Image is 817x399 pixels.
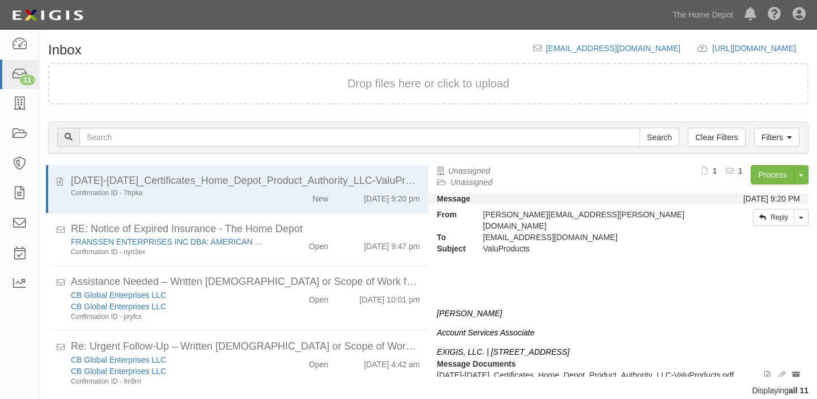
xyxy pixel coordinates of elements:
[429,209,475,220] strong: From
[71,339,420,354] div: Re: Urgent Follow-Up – Written Contract or Scope of Work Needed for COI
[364,236,420,252] div: [DATE] 9:47 pm
[71,312,268,322] div: Confirmation ID - pryfcx
[475,232,705,243] div: inbox@thdmerchandising.complianz.com
[437,359,516,368] strong: Message Documents
[640,128,679,147] input: Search
[764,372,771,380] i: View
[753,209,794,226] a: Reply
[437,309,502,318] i: [PERSON_NAME]
[71,275,420,289] div: Assistance Needed – Written Contract or Scope of Work for COI (Home Depot Onboarding)
[309,236,328,252] div: Open
[20,75,35,85] div: 11
[688,128,745,147] a: Clear Filters
[712,44,808,53] a: [URL][DOMAIN_NAME]
[48,43,82,57] h1: Inbox
[743,193,800,204] div: [DATE] 9:20 PM
[40,385,817,396] div: Displaying
[71,237,361,246] a: FRANSSEN ENTERPRISES INC DBA: AMERICAN CLEANING TECHNOLOGIES
[429,232,475,243] strong: To
[71,188,268,198] div: Confirmation ID - 7trpka
[429,243,475,254] strong: Subject
[792,372,800,380] i: Archive document
[348,75,510,92] button: Drop files here or click to upload
[71,291,166,300] a: CB Global Enterprises LLC
[71,355,166,364] a: CB Global Enterprises LLC
[768,8,781,22] i: Help Center - Complianz
[448,166,490,175] a: Unassigned
[754,128,799,147] a: Filters
[667,3,739,26] a: The Home Depot
[437,328,535,337] i: Account Services Associate
[9,5,87,26] img: logo-5460c22ac91f19d4615b14bd174203de0afe785f0fc80cf4dbbc73dc1793850b.png
[437,369,801,381] p: [DATE]-[DATE]_Certificates_Home_Depot_Product_Authority_LLC-ValuProducts.pdf
[437,347,570,368] i: EXIGIS, LLC. | [STREET_ADDRESS] |Direct: 646.762.1544|Email:
[451,178,493,187] a: Unassigned
[789,386,808,395] b: all 11
[364,354,420,370] div: [DATE] 4:42 am
[71,367,166,376] a: CB Global Enterprises LLC
[364,188,420,204] div: [DATE] 9:20 pm
[71,377,268,387] div: Confirmation ID - fm9rrr
[738,166,743,175] b: 1
[751,165,794,184] a: Process
[71,174,420,188] div: 2025-2026_Certificates_Home_Depot_Product_Authority_LLC-ValuProducts.pdf
[475,243,705,254] div: ValuProducts
[312,188,328,204] div: New
[713,166,717,175] b: 1
[71,222,420,237] div: RE: Notice of Expired Insurance - The Home Depot
[475,209,705,232] div: [PERSON_NAME][EMAIL_ADDRESS][PERSON_NAME][DOMAIN_NAME]
[71,302,166,311] a: CB Global Enterprises LLC
[309,289,328,305] div: Open
[546,44,680,53] a: [EMAIL_ADDRESS][DOMAIN_NAME]
[437,194,471,203] strong: Message
[71,247,268,257] div: Confirmation ID - nyn3ex
[79,128,640,147] input: Search
[359,289,420,305] div: [DATE] 10:01 pm
[309,354,328,370] div: Open
[777,372,785,380] i: Edit document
